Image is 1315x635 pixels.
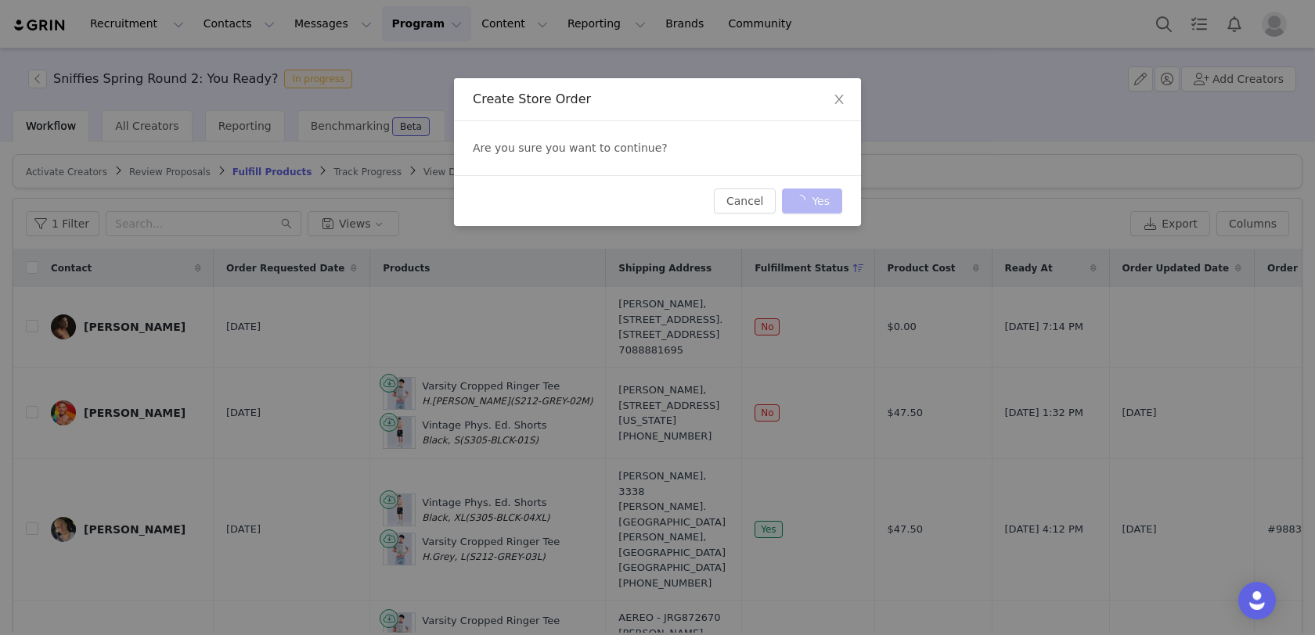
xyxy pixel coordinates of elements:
[817,78,861,122] button: Close
[714,188,776,213] button: Cancel
[473,91,842,108] div: Create Store Order
[1238,582,1276,619] div: Open Intercom Messenger
[454,121,861,175] div: Are you sure you want to continue?
[833,93,845,106] i: icon: close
